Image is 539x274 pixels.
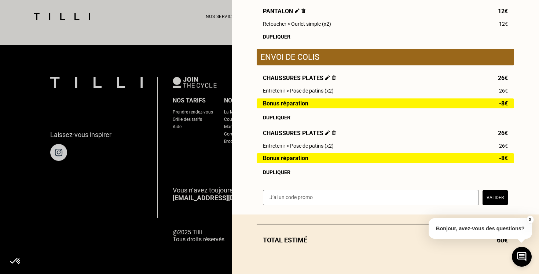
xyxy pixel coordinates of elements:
[263,143,334,149] span: Entretenir > Pose de patins (x2)
[263,8,305,15] span: Pantalon
[263,130,336,137] span: Chaussures plates
[260,53,510,62] p: Envoi de colis
[499,21,508,27] span: 12€
[257,236,514,244] div: Total estimé
[263,88,334,94] span: Entretenir > Pose de patins (x2)
[332,75,336,80] img: Supprimer
[263,115,508,120] div: Dupliquer
[263,21,331,27] span: Retoucher > Ourlet simple (x2)
[526,216,533,224] button: X
[263,100,308,107] span: Bonus réparation
[498,130,508,137] span: 26€
[263,75,336,82] span: Chaussures plates
[499,100,508,107] span: -8€
[332,130,336,135] img: Supprimer
[263,34,508,40] div: Dupliquer
[295,8,300,13] img: Éditer
[263,155,308,161] span: Bonus réparation
[325,130,330,135] img: Éditer
[499,88,508,94] span: 26€
[263,190,479,205] input: J‘ai un code promo
[263,169,508,175] div: Dupliquer
[498,75,508,82] span: 26€
[499,143,508,149] span: 26€
[498,8,508,15] span: 12€
[483,190,508,205] button: Valider
[499,155,508,161] span: -8€
[301,8,305,13] img: Supprimer
[325,75,330,80] img: Éditer
[429,218,532,239] p: Bonjour, avez-vous des questions?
